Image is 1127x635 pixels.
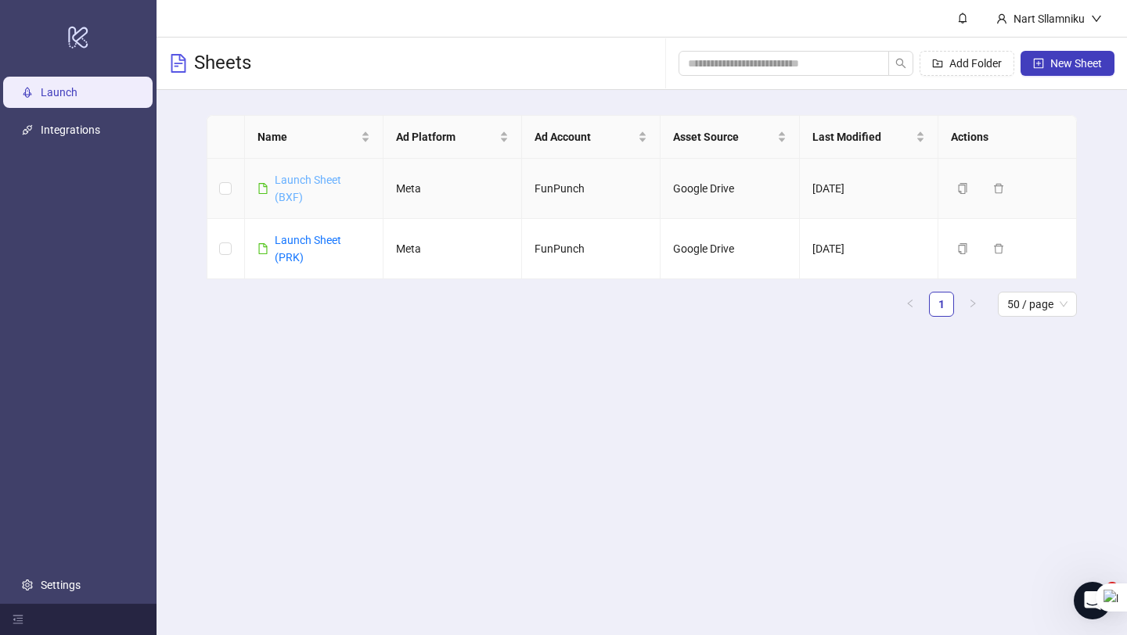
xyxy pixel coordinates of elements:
[13,614,23,625] span: menu-fold
[169,54,188,73] span: file-text
[930,292,953,316] a: 1
[41,86,77,99] a: Launch
[257,183,268,194] span: file
[522,219,661,279] td: FunPunch
[906,299,915,308] span: left
[522,159,661,219] td: FunPunch
[898,292,923,317] button: left
[898,292,923,317] li: Previous Page
[957,183,968,194] span: copy
[522,116,661,159] th: Ad Account
[800,159,938,219] td: [DATE]
[245,116,383,159] th: Name
[812,128,913,145] span: Last Modified
[673,128,773,145] span: Asset Source
[993,183,1004,194] span: delete
[960,292,985,317] li: Next Page
[1007,10,1091,27] div: Nart Sllamniku
[535,128,635,145] span: Ad Account
[920,51,1014,76] button: Add Folder
[1091,13,1102,24] span: down
[41,579,81,591] a: Settings
[1021,51,1114,76] button: New Sheet
[661,159,799,219] td: Google Drive
[968,299,978,308] span: right
[41,124,100,136] a: Integrations
[661,219,799,279] td: Google Drive
[929,292,954,317] li: 1
[960,292,985,317] button: right
[993,243,1004,254] span: delete
[257,128,358,145] span: Name
[949,57,1002,70] span: Add Folder
[275,234,341,264] a: Launch Sheet (PRK)
[383,219,522,279] td: Meta
[1007,292,1068,316] span: 50 / page
[957,243,968,254] span: copy
[800,116,938,159] th: Last Modified
[1050,57,1102,70] span: New Sheet
[661,116,799,159] th: Asset Source
[194,51,251,76] h3: Sheets
[895,58,906,69] span: search
[1106,582,1118,594] span: 4
[800,219,938,279] td: [DATE]
[383,159,522,219] td: Meta
[257,243,268,254] span: file
[957,13,968,23] span: bell
[932,58,943,69] span: folder-add
[396,128,496,145] span: Ad Platform
[1033,58,1044,69] span: plus-square
[996,13,1007,24] span: user
[998,292,1077,317] div: Page Size
[383,116,522,159] th: Ad Platform
[938,116,1077,159] th: Actions
[1074,582,1111,619] iframe: Intercom live chat
[275,174,341,203] a: Launch Sheet (BXF)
